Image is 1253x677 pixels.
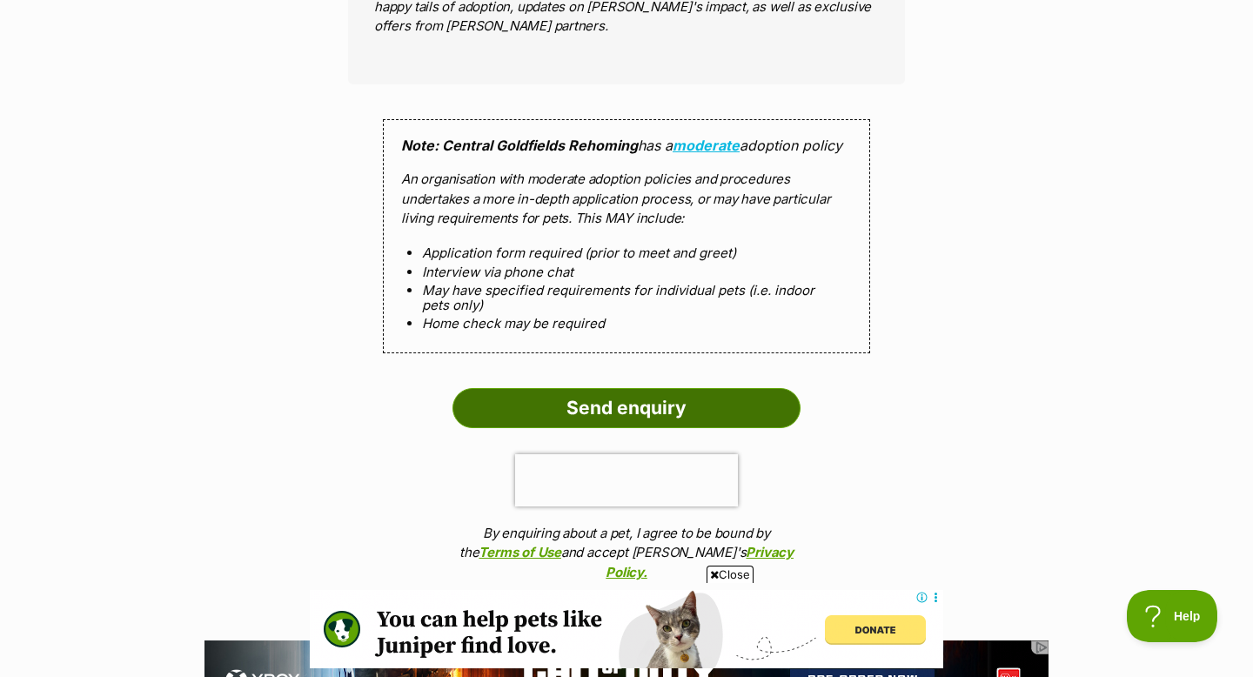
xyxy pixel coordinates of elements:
li: May have specified requirements for individual pets (i.e. indoor pets only) [422,283,831,313]
a: Privacy Policy. [606,544,794,580]
p: By enquiring about a pet, I agree to be bound by the and accept [PERSON_NAME]'s [452,524,801,583]
a: Terms of Use [479,544,560,560]
li: Home check may be required [422,316,831,331]
iframe: Help Scout Beacon - Open [1127,590,1218,642]
iframe: reCAPTCHA [515,454,738,506]
a: moderate [673,137,740,154]
p: An organisation with moderate adoption policies and procedures undertakes a more in-depth applica... [401,170,852,229]
li: Interview via phone chat [422,265,831,279]
input: Send enquiry [452,388,801,428]
iframe: Advertisement [310,590,943,668]
span: Close [707,566,754,583]
div: has a adoption policy [383,119,870,353]
li: Application form required (prior to meet and greet) [422,245,831,260]
strong: Note: Central Goldfields Rehoming [401,137,638,154]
